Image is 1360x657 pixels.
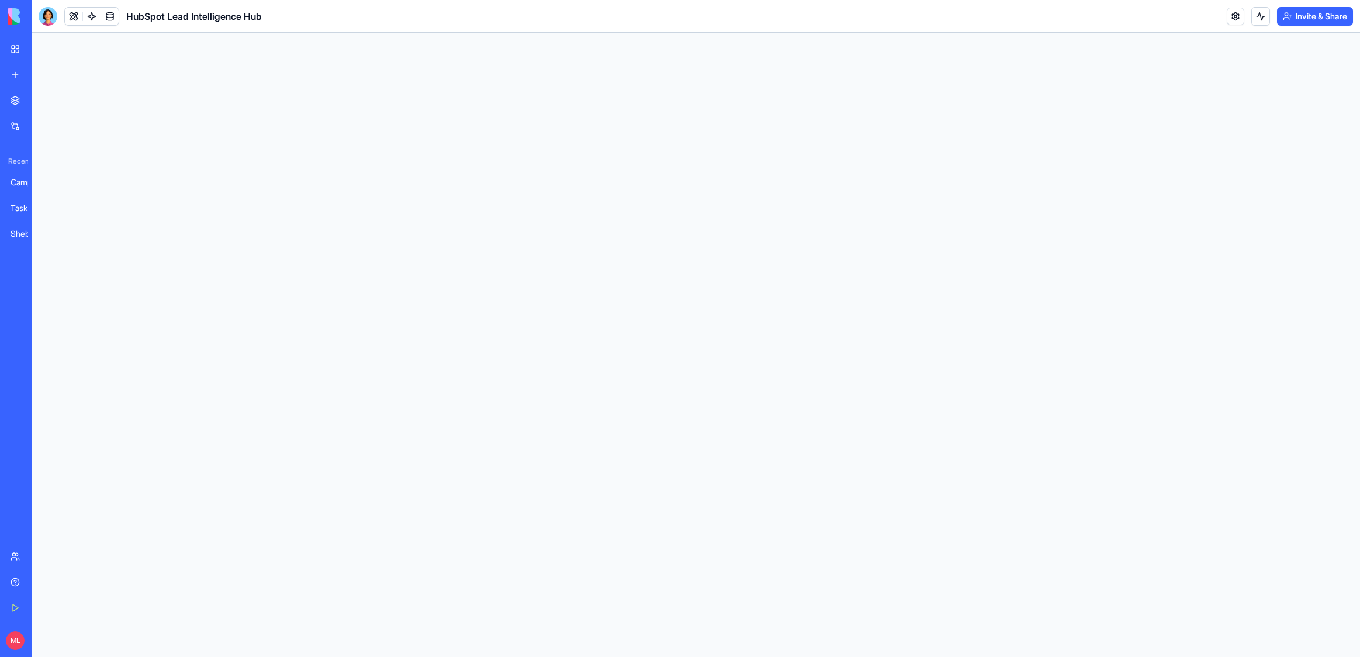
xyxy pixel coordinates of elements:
div: Campaign Command Center [11,177,43,188]
span: Recent [4,157,28,166]
a: Sheba Hospital Management System [4,222,50,245]
div: TaskMaster [11,202,43,214]
div: Sheba Hospital Management System [11,228,43,240]
span: HubSpot Lead Intelligence Hub [126,9,262,23]
span: ML [6,631,25,650]
a: Campaign Command Center [4,171,50,194]
a: TaskMaster [4,196,50,220]
img: logo [8,8,81,25]
button: Invite & Share [1277,7,1353,26]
